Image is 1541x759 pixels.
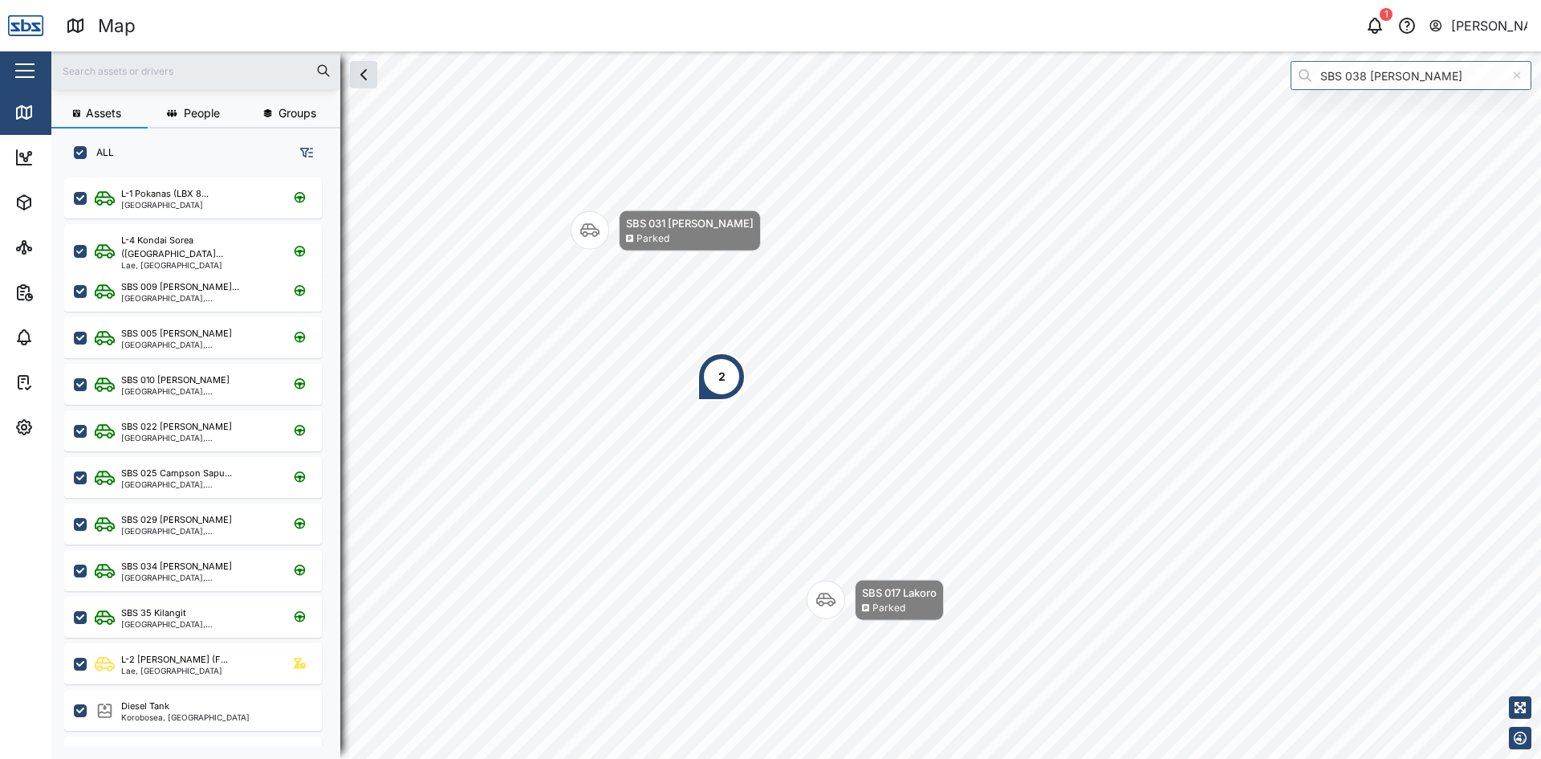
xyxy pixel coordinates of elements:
[121,700,169,713] div: Diesel Tank
[121,606,186,620] div: SBS 35 Kilangit
[1291,61,1531,90] input: Search by People, Asset, Geozone or Place
[51,51,1541,759] canvas: Map
[279,108,316,119] span: Groups
[42,194,91,211] div: Assets
[121,527,274,535] div: [GEOGRAPHIC_DATA], [GEOGRAPHIC_DATA]
[121,387,274,395] div: [GEOGRAPHIC_DATA], [GEOGRAPHIC_DATA]
[1380,8,1393,21] div: 1
[121,294,274,302] div: [GEOGRAPHIC_DATA], [GEOGRAPHIC_DATA]
[121,713,250,721] div: Korobosea, [GEOGRAPHIC_DATA]
[1451,16,1528,36] div: [PERSON_NAME]
[42,328,91,346] div: Alarms
[121,187,209,201] div: L-1 Pokanas (LBX 8...
[8,8,43,43] img: Main Logo
[636,231,669,247] div: Parked
[42,104,78,121] div: Map
[697,353,746,401] div: Map marker
[42,239,80,256] div: Sites
[42,149,114,166] div: Dashboard
[121,620,274,628] div: [GEOGRAPHIC_DATA], [GEOGRAPHIC_DATA]
[86,108,121,119] span: Assets
[1428,14,1528,37] button: [PERSON_NAME]
[121,653,228,667] div: L-2 [PERSON_NAME] (F...
[862,585,937,601] div: SBS 017 Lakoro
[42,284,96,301] div: Reports
[121,513,232,527] div: SBS 029 [PERSON_NAME]
[64,172,340,746] div: grid
[184,108,220,119] span: People
[61,59,331,83] input: Search assets or drivers
[121,327,232,341] div: SBS 005 [PERSON_NAME]
[98,12,136,40] div: Map
[121,560,232,573] div: SBS 034 [PERSON_NAME]
[121,420,232,434] div: SBS 022 [PERSON_NAME]
[121,467,232,480] div: SBS 025 Campson Sapu...
[626,215,754,231] div: SBS 031 [PERSON_NAME]
[121,201,209,209] div: [GEOGRAPHIC_DATA]
[42,418,99,436] div: Settings
[121,234,274,261] div: L-4 Kondai Sorea ([GEOGRAPHIC_DATA]...
[121,573,274,581] div: [GEOGRAPHIC_DATA], [GEOGRAPHIC_DATA]
[121,373,230,387] div: SBS 010 [PERSON_NAME]
[872,601,905,616] div: Parked
[807,580,944,621] div: Map marker
[718,368,726,386] div: 2
[121,341,274,349] div: [GEOGRAPHIC_DATA], [GEOGRAPHIC_DATA]
[87,146,114,159] label: ALL
[121,261,274,269] div: Lae, [GEOGRAPHIC_DATA]
[571,210,761,251] div: Map marker
[121,434,274,442] div: [GEOGRAPHIC_DATA], [GEOGRAPHIC_DATA]
[121,280,239,294] div: SBS 009 [PERSON_NAME]...
[121,667,228,675] div: Lae, [GEOGRAPHIC_DATA]
[121,480,274,488] div: [GEOGRAPHIC_DATA], [GEOGRAPHIC_DATA]
[42,373,86,391] div: Tasks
